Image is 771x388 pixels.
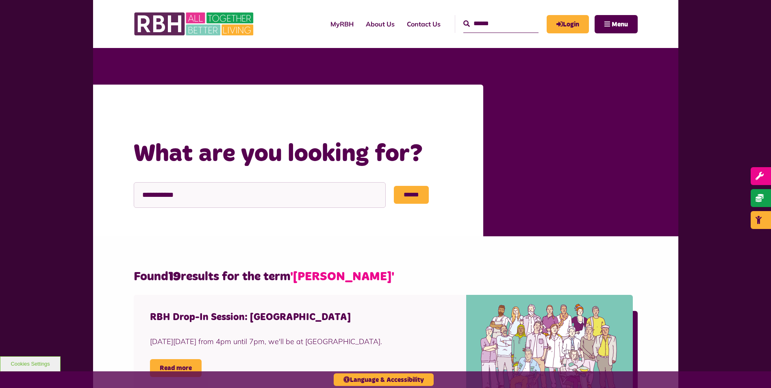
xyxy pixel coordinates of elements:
[734,351,771,388] iframe: Netcall Web Assistant for live chat
[290,270,394,283] span: '[PERSON_NAME]'
[134,138,467,170] h1: What are you looking for?
[360,13,401,35] a: About Us
[612,21,628,28] span: Menu
[547,15,589,33] a: MyRBH
[134,8,256,40] img: RBH
[324,13,360,35] a: MyRBH
[150,359,202,377] a: Read more
[134,269,638,285] h2: Found results for the term
[150,336,401,347] div: [DATE][DATE] from 4pm until 7pm, we'll be at [GEOGRAPHIC_DATA].
[401,13,447,35] a: Contact Us
[595,15,638,33] button: Navigation
[168,270,181,283] strong: 19
[334,373,434,386] button: Language & Accessibility
[180,107,201,117] a: Home
[211,107,303,117] a: What are you looking for?
[150,311,401,324] h4: RBH Drop-In Session: [GEOGRAPHIC_DATA]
